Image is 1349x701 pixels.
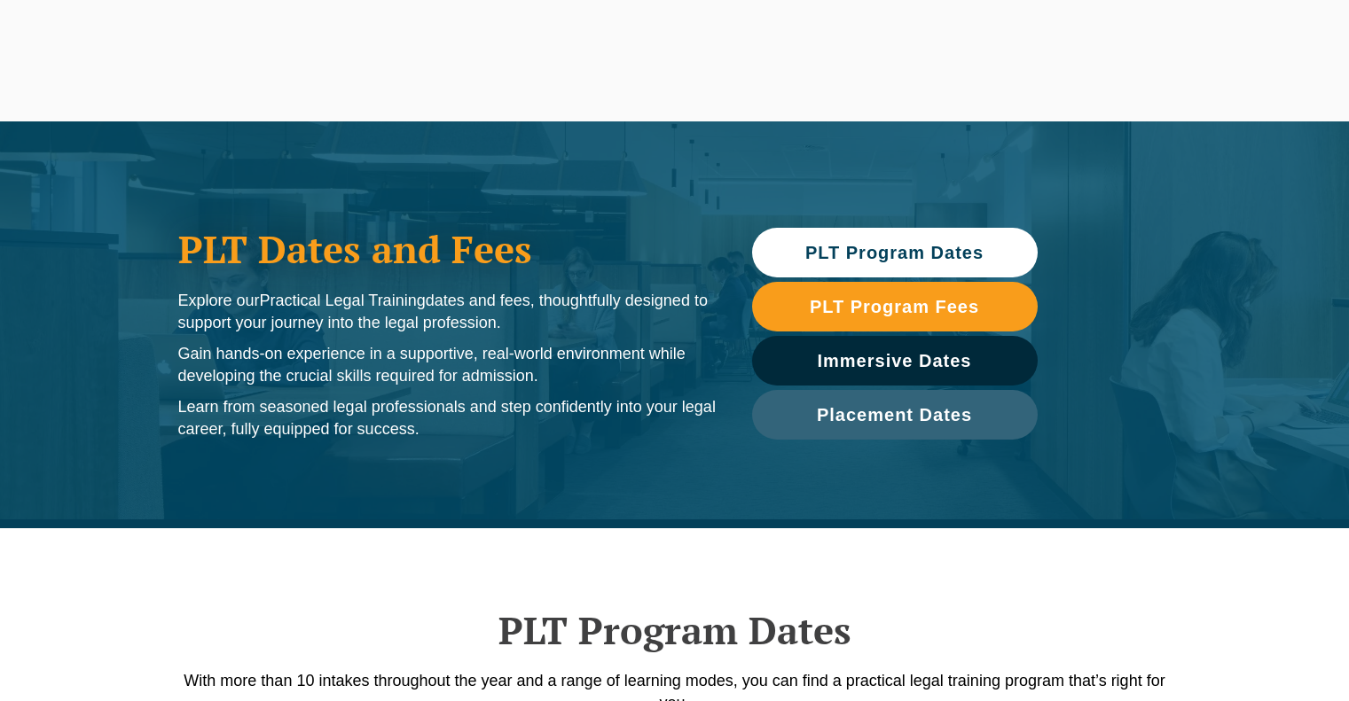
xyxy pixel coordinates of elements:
a: PLT Program Dates [752,228,1038,277]
span: Placement Dates [817,406,972,424]
span: PLT Program Fees [810,298,979,315]
h1: PLT Dates and Fees [178,227,717,271]
a: Placement Dates [752,390,1038,440]
p: Learn from seasoned legal professionals and step confidently into your legal career, fully equipp... [178,396,717,440]
a: PLT Program Fees [752,282,1038,331]
p: Explore our dates and fees, thoughtfully designed to support your journey into the legal profession. [178,290,717,334]
h2: PLT Program Dates [169,608,1180,652]
span: PLT Program Dates [805,244,984,261]
p: Gain hands-on experience in a supportive, real-world environment while developing the crucial ski... [178,343,717,387]
span: Immersive Dates [818,352,972,370]
a: Immersive Dates [752,336,1038,386]
span: Practical Legal Training [260,292,426,309]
